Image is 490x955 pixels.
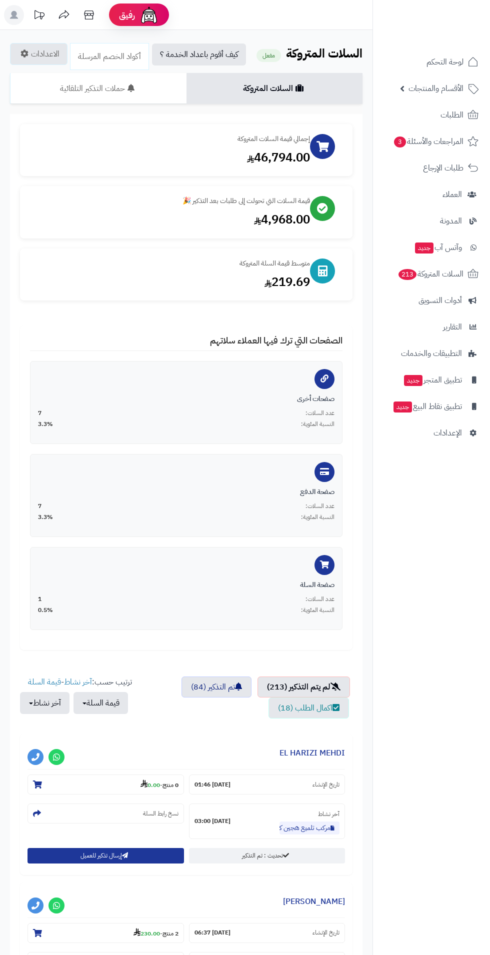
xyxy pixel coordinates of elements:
[64,676,92,688] a: آخر نشاط
[38,394,334,404] div: صفحات أخرى
[30,335,342,351] h4: الصفحات التي ترك فيها العملاء سلاتهم
[379,235,484,259] a: وآتس آبجديد
[301,606,334,614] span: النسبة المئوية:
[379,394,484,418] a: تطبيق نقاط البيعجديد
[379,341,484,365] a: التطبيقات والخدمات
[423,161,463,175] span: طلبات الإرجاع
[27,774,184,794] section: 0 منتج-0.00
[38,487,334,497] div: صفحة الدفع
[442,187,462,201] span: العملاء
[422,27,480,48] img: logo-2.png
[10,43,67,65] a: الاعدادات
[379,156,484,180] a: طلبات الإرجاع
[26,5,51,27] a: تحديثات المنصة
[305,595,334,603] span: عدد السلات:
[286,44,362,62] b: السلات المتروكة
[379,288,484,312] a: أدوات التسويق
[119,9,135,21] span: رفيق
[279,747,345,759] a: EL HARIZI MEHDI
[256,49,281,62] small: مفعل
[139,5,159,25] img: ai-face.png
[394,136,406,147] span: 3
[30,134,310,144] div: إجمالي قيمة السلات المتروكة
[379,103,484,127] a: الطلبات
[393,401,412,412] span: جديد
[305,502,334,510] span: عدد السلات:
[162,780,178,789] strong: 0 منتج
[133,929,160,938] strong: 230.00
[283,895,345,907] a: [PERSON_NAME]
[194,817,230,825] strong: [DATE] 03:00
[194,928,230,937] strong: [DATE] 06:37
[38,502,41,510] span: 7
[38,513,53,521] span: 3.3%
[379,50,484,74] a: لوحة التحكم
[38,420,53,428] span: 3.3%
[301,513,334,521] span: النسبة المئوية:
[10,73,186,104] a: حملات التذكير التلقائية
[27,923,184,943] section: 2 منتج-230.00
[140,780,160,789] strong: 0.00
[379,421,484,445] a: الإعدادات
[162,929,178,938] strong: 2 منتج
[133,928,178,938] small: -
[181,676,251,697] a: تم التذكير (84)
[404,375,422,386] span: جديد
[312,780,339,789] small: تاريخ الإنشاء
[401,346,462,360] span: التطبيقات والخدمات
[20,676,132,714] ul: ترتيب حسب: -
[38,606,53,614] span: 0.5%
[426,55,463,69] span: لوحة التحكم
[418,293,462,307] span: أدوات التسويق
[440,108,463,122] span: الطلبات
[30,273,310,290] div: 219.69
[152,43,246,65] a: كيف أقوم باعداد الخدمة ؟
[408,81,463,95] span: الأقسام والمنتجات
[414,240,462,254] span: وآتس آب
[318,809,339,818] small: آخر نشاط
[30,196,310,206] div: قيمة السلات التي تحولت إلى طلبات بعد التذكير 🎉
[392,399,462,413] span: تطبيق نقاط البيع
[393,134,463,148] span: المراجعات والأسئلة
[30,258,310,268] div: متوسط قيمة السلة المتروكة
[186,73,363,104] a: السلات المتروكة
[379,262,484,286] a: السلات المتروكة213
[143,809,178,818] small: نسخ رابط السلة
[38,595,41,603] span: 1
[30,149,310,166] div: 46,794.00
[379,315,484,339] a: التقارير
[140,779,178,789] small: -
[28,676,61,688] a: قيمة السلة
[301,420,334,428] span: النسبة المئوية:
[415,242,433,253] span: جديد
[305,409,334,417] span: عدد السلات:
[379,182,484,206] a: العملاء
[443,320,462,334] span: التقارير
[189,848,345,863] a: تحديث : تم التذكير
[440,214,462,228] span: المدونة
[70,43,149,70] a: أكواد الخصم المرسلة
[312,928,339,937] small: تاريخ الإنشاء
[38,580,334,590] div: صفحة السلة
[73,692,128,714] button: قيمة السلة
[27,803,184,823] section: نسخ رابط السلة
[279,821,339,834] a: مركب تلميع هجين كيميكال جايز v34 chemical guys v34
[403,373,462,387] span: تطبيق المتجر
[30,211,310,228] div: 4,968.00
[433,426,462,440] span: الإعدادات
[379,209,484,233] a: المدونة
[379,368,484,392] a: تطبيق المتجرجديد
[257,676,350,697] a: لم يتم التذكير (213)
[20,692,69,714] button: آخر نشاط
[268,697,349,718] a: اكمال الطلب (18)
[38,409,41,417] span: 7
[397,267,463,281] span: السلات المتروكة
[379,129,484,153] a: المراجعات والأسئلة3
[194,780,230,789] strong: [DATE] 01:46
[27,848,184,863] button: إرسال تذكير للعميل
[398,269,416,280] span: 213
